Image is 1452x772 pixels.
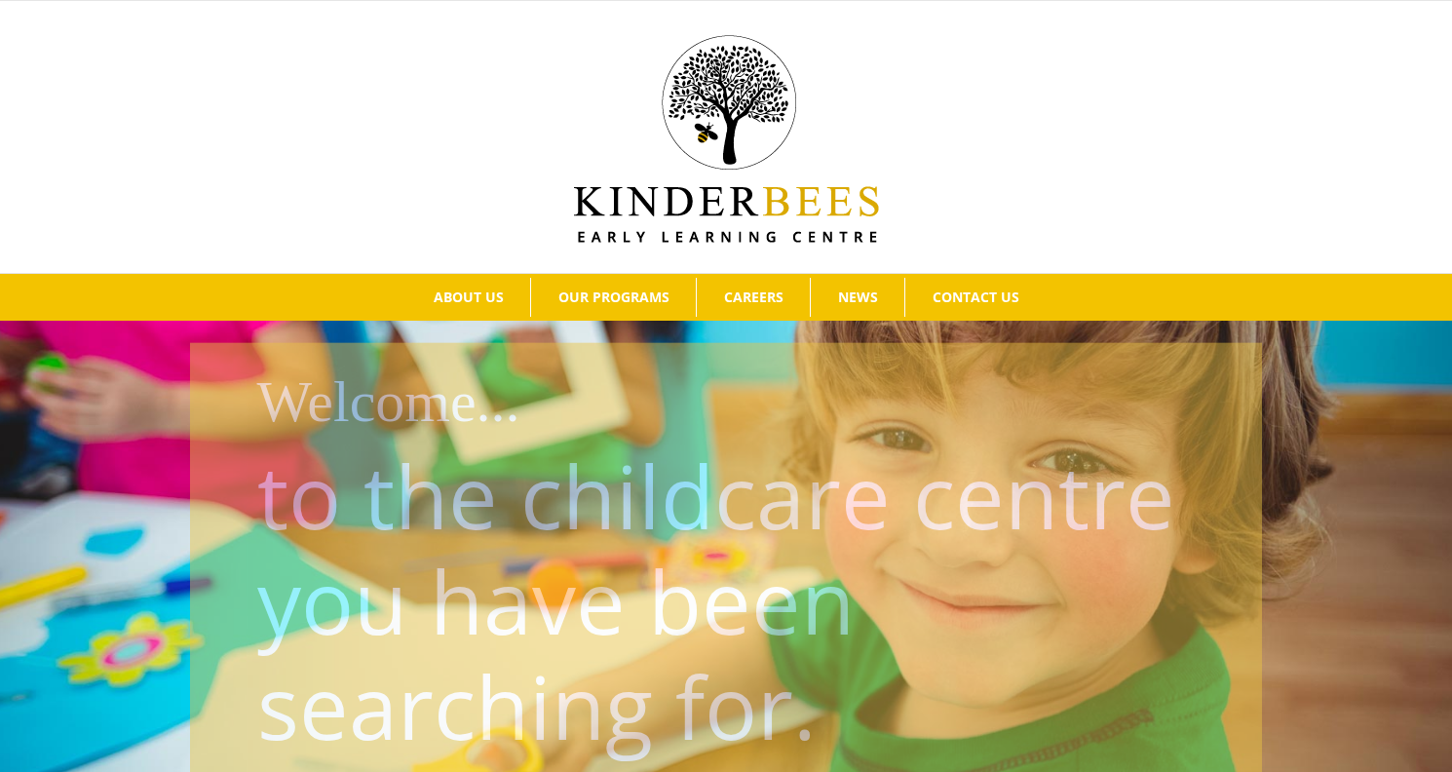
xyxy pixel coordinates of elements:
[29,274,1423,321] nav: Main Menu
[257,443,1206,758] p: to the childcare centre you have been searching for.
[933,290,1019,304] span: CONTACT US
[434,290,504,304] span: ABOUT US
[811,278,904,317] a: NEWS
[697,278,810,317] a: CAREERS
[257,361,1248,443] h1: Welcome...
[558,290,669,304] span: OUR PROGRAMS
[724,290,783,304] span: CAREERS
[406,278,530,317] a: ABOUT US
[905,278,1046,317] a: CONTACT US
[838,290,878,304] span: NEWS
[574,35,879,243] img: Kinder Bees Logo
[531,278,696,317] a: OUR PROGRAMS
